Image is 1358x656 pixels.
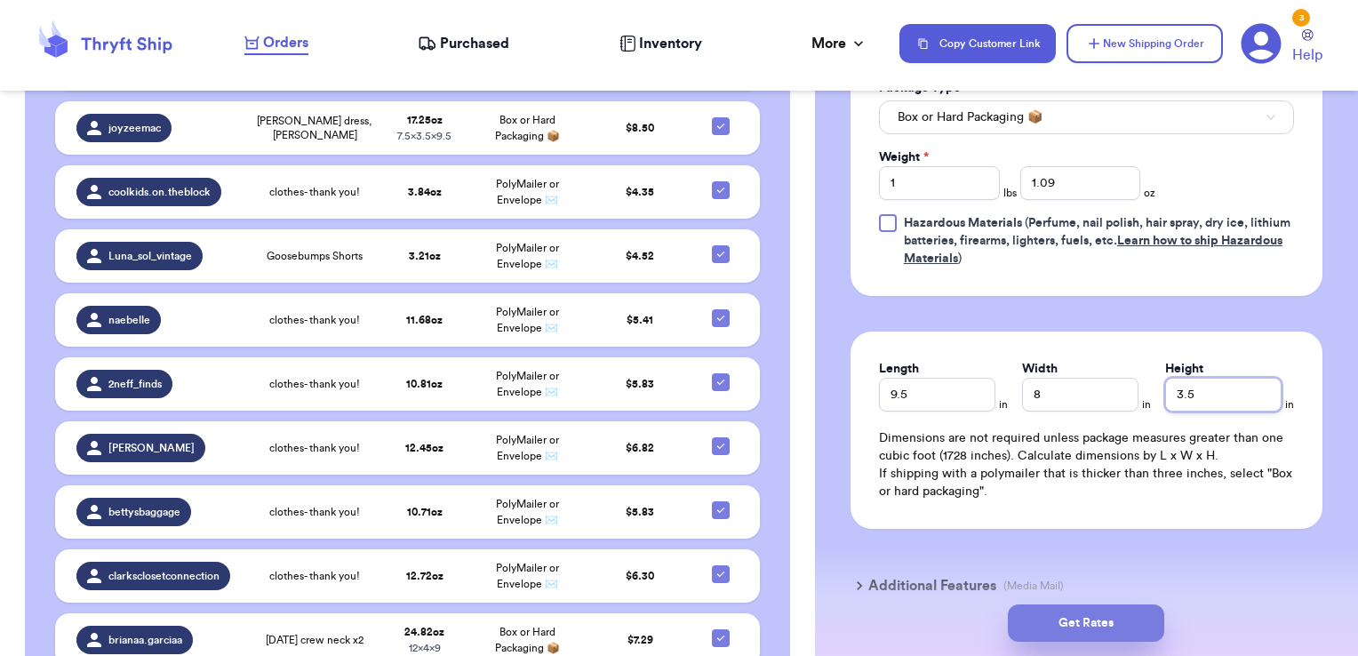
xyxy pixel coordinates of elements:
[404,627,444,637] strong: 24.82 oz
[1292,9,1310,27] div: 3
[879,429,1294,500] div: Dimensions are not required unless package measures greater than one cubic foot (1728 inches). Ca...
[496,179,559,205] span: PolyMailer or Envelope ✉️
[496,371,559,397] span: PolyMailer or Envelope ✉️
[406,571,443,581] strong: 12.72 oz
[1165,360,1203,378] label: Height
[266,633,363,647] span: [DATE] crew neck x2
[626,443,654,453] span: $ 6.82
[257,114,372,142] span: [PERSON_NAME] dress, [PERSON_NAME]
[108,313,150,327] span: naebelle
[1292,44,1322,66] span: Help
[639,33,702,54] span: Inventory
[496,499,559,525] span: PolyMailer or Envelope ✉️
[1022,360,1058,378] label: Width
[999,397,1008,412] span: in
[904,217,1290,265] span: (Perfume, nail polish, hair spray, dry ice, lithium batteries, firearms, lighters, fuels, etc. )
[619,33,702,54] a: Inventory
[267,249,363,263] span: Goosebumps Shorts
[1285,397,1294,412] span: in
[904,217,1022,229] span: Hazardous Materials
[409,643,441,653] span: 12 x 4 x 9
[409,251,441,261] strong: 3.21 oz
[406,379,443,389] strong: 10.81 oz
[269,313,360,327] span: clothes- thank you!
[1066,24,1223,63] button: New Shipping Order
[495,115,560,141] span: Box or Hard Packaging 📦
[108,185,211,199] span: coolkids.on.theblock
[108,441,195,455] span: [PERSON_NAME]
[496,435,559,461] span: PolyMailer or Envelope ✉️
[1003,186,1017,200] span: lbs
[1003,579,1064,593] p: (Media Mail)
[1292,29,1322,66] a: Help
[626,507,654,517] span: $ 5.83
[108,377,162,391] span: 2neff_finds
[108,569,220,583] span: clarksclosetconnection
[496,307,559,333] span: PolyMailer or Envelope ✉️
[898,108,1042,126] span: Box or Hard Packaging 📦
[397,131,451,141] span: 7.5 x 3.5 x 9.5
[440,33,509,54] span: Purchased
[868,575,996,596] h3: Additional Features
[495,627,560,653] span: Box or Hard Packaging 📦
[626,571,654,581] span: $ 6.30
[405,443,443,453] strong: 12.45 oz
[879,148,929,166] label: Weight
[269,185,360,199] span: clothes- thank you!
[626,187,654,197] span: $ 4.35
[899,24,1056,63] button: Copy Customer Link
[263,32,308,53] span: Orders
[269,377,360,391] span: clothes- thank you!
[269,441,360,455] span: clothes- thank you!
[1241,23,1282,64] a: 3
[407,115,443,125] strong: 17.25 oz
[108,505,180,519] span: bettysbaggage
[408,187,442,197] strong: 3.84 oz
[811,33,867,54] div: More
[626,251,654,261] span: $ 4.52
[269,505,360,519] span: clothes- thank you!
[108,121,161,135] span: joyzeemac
[244,32,308,55] a: Orders
[406,315,443,325] strong: 11.68 oz
[627,315,653,325] span: $ 5.41
[108,633,182,647] span: brianaa.garciaa
[879,465,1294,500] p: If shipping with a polymailer that is thicker than three inches, select "Box or hard packaging".
[496,243,559,269] span: PolyMailer or Envelope ✉️
[879,360,919,378] label: Length
[1144,186,1155,200] span: oz
[1142,397,1151,412] span: in
[626,123,654,133] span: $ 8.50
[496,563,559,589] span: PolyMailer or Envelope ✉️
[627,635,653,645] span: $ 7.29
[626,379,654,389] span: $ 5.83
[407,507,443,517] strong: 10.71 oz
[108,249,192,263] span: Luna_sol_vintage
[879,100,1294,134] button: Box or Hard Packaging 📦
[1008,604,1164,642] button: Get Rates
[418,33,509,54] a: Purchased
[269,569,360,583] span: clothes- thank you!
